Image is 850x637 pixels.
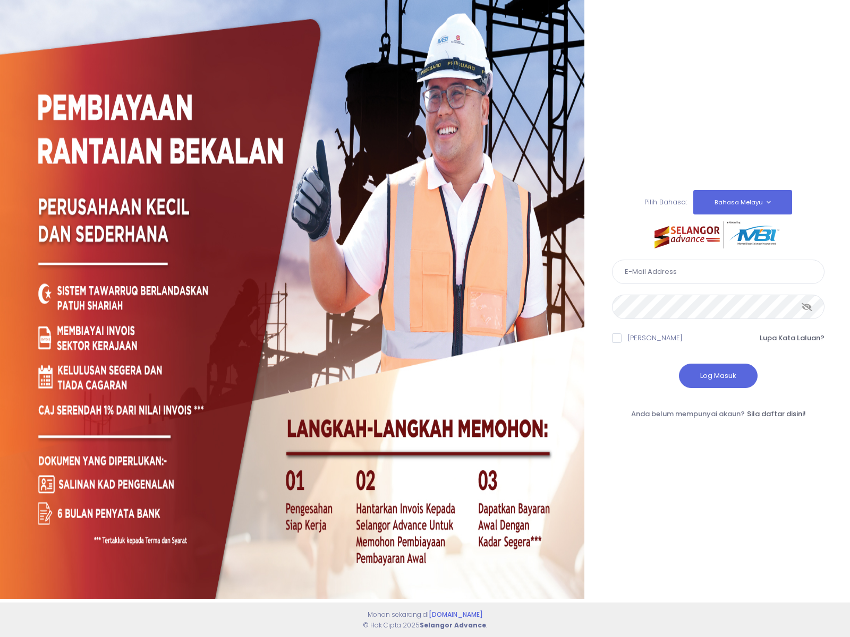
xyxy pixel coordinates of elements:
[644,197,687,207] span: Pilih Bahasa:
[420,621,486,630] strong: Selangor Advance
[747,409,806,419] a: Sila daftar disini!
[363,610,487,630] span: Mohon sekarang di © Hak Cipta 2025 .
[760,333,824,343] a: Lupa Kata Laluan?
[679,364,758,388] button: Log Masuk
[429,610,483,619] a: [DOMAIN_NAME]
[628,333,683,343] label: [PERSON_NAME]
[693,190,792,214] button: Bahasa Melayu
[654,221,782,248] img: selangor-advance.png
[631,409,745,419] span: Anda belum mempunyai akaun?
[612,260,824,284] input: E-Mail Address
